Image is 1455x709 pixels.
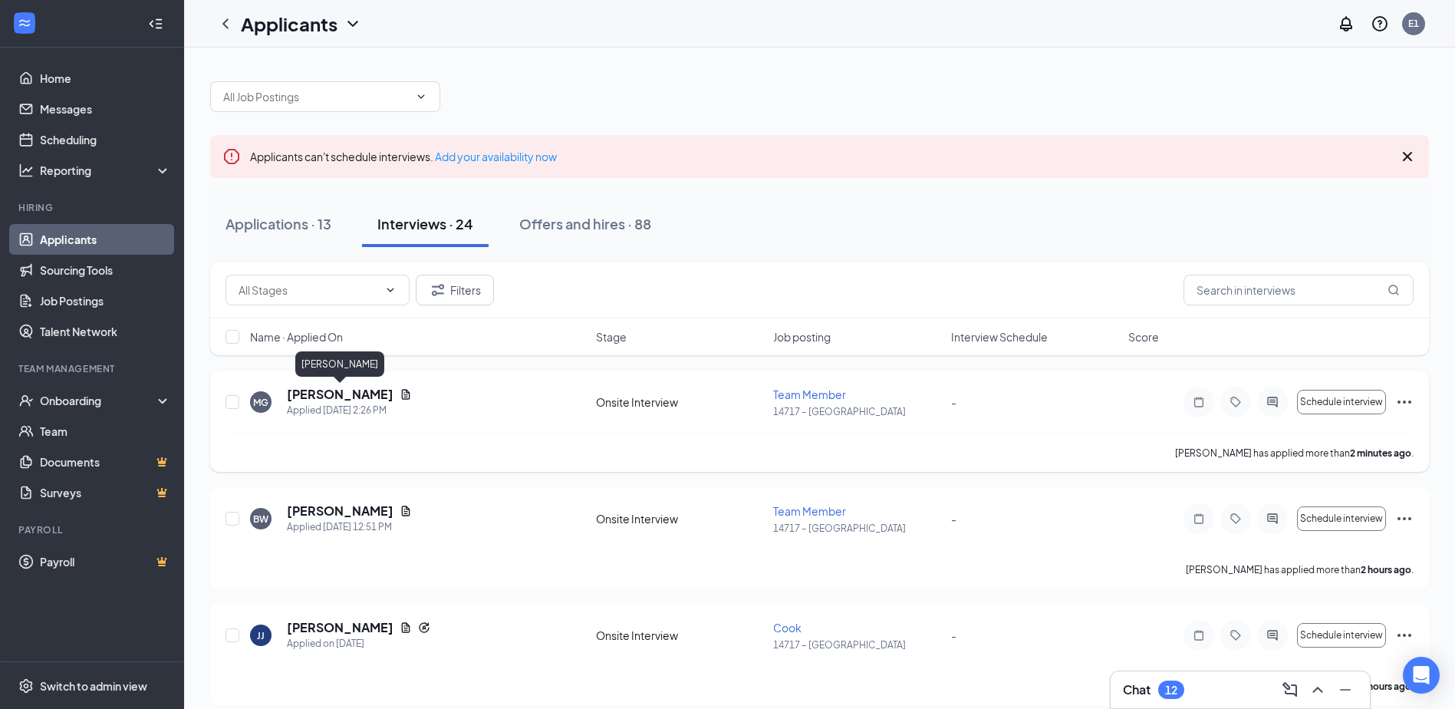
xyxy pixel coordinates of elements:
svg: ActiveChat [1263,396,1282,408]
button: Schedule interview [1297,390,1386,414]
span: Schedule interview [1300,513,1383,524]
p: 14717 – [GEOGRAPHIC_DATA] [773,638,941,651]
svg: ActiveChat [1263,513,1282,525]
svg: Tag [1226,629,1245,641]
div: Payroll [18,523,168,536]
svg: Document [400,388,412,401]
div: Open Intercom Messenger [1403,657,1440,694]
a: Add your availability now [435,150,557,163]
span: Job posting [773,329,831,345]
p: 14717 – [GEOGRAPHIC_DATA] [773,522,941,535]
div: Onsite Interview [596,394,764,410]
span: Interview Schedule [951,329,1048,345]
svg: Note [1190,629,1208,641]
span: Team Member [773,504,846,518]
svg: Cross [1398,147,1417,166]
span: - [951,512,956,526]
a: Job Postings [40,285,171,316]
svg: Document [400,505,412,517]
button: Minimize [1333,678,1358,702]
div: Switch to admin view [40,678,147,694]
input: Search in interviews [1183,275,1414,305]
div: Applications · 13 [225,214,331,233]
span: Stage [596,329,627,345]
div: Team Management [18,362,168,375]
svg: ComposeMessage [1281,681,1299,699]
svg: Settings [18,678,34,694]
svg: Ellipses [1395,626,1414,645]
a: Home [40,63,171,94]
div: E1 [1408,17,1419,30]
span: Schedule interview [1300,397,1383,407]
span: Team Member [773,387,846,401]
button: Schedule interview [1297,623,1386,648]
svg: Notifications [1337,15,1355,33]
button: Filter Filters [416,275,494,305]
div: Offers and hires · 88 [519,214,651,233]
svg: Document [400,622,412,634]
span: Score [1128,329,1159,345]
div: Onboarding [40,393,158,408]
svg: Filter [429,281,447,299]
div: Hiring [18,201,168,214]
b: 20 hours ago [1355,681,1411,692]
svg: Ellipses [1395,393,1414,411]
div: [PERSON_NAME] [295,351,384,377]
svg: Analysis [18,163,34,178]
div: BW [253,513,268,526]
span: Applicants can't schedule interviews. [250,150,557,163]
a: DocumentsCrown [40,447,171,477]
svg: Tag [1226,396,1245,408]
p: [PERSON_NAME] has applied more than . [1186,563,1414,576]
a: Messages [40,94,171,124]
svg: Tag [1226,513,1245,525]
svg: Ellipses [1395,509,1414,528]
svg: Reapply [418,622,430,634]
a: Scheduling [40,124,171,155]
div: MG [253,396,268,409]
svg: ActiveChat [1263,629,1282,641]
svg: Error [222,147,241,166]
svg: Note [1190,513,1208,525]
div: Applied [DATE] 12:51 PM [287,519,412,535]
button: Schedule interview [1297,506,1386,531]
span: - [951,628,956,642]
a: Applicants [40,224,171,255]
h3: Chat [1123,681,1151,698]
div: Interviews · 24 [377,214,473,233]
div: Onsite Interview [596,628,764,643]
a: PayrollCrown [40,546,171,577]
svg: ChevronDown [344,15,362,33]
svg: UserCheck [18,393,34,408]
svg: Note [1190,396,1208,408]
div: Reporting [40,163,172,178]
h5: [PERSON_NAME] [287,386,393,403]
span: - [951,395,956,409]
b: 2 minutes ago [1350,447,1411,459]
p: [PERSON_NAME] has applied more than . [1175,447,1414,460]
svg: MagnifyingGlass [1388,284,1400,296]
input: All Job Postings [223,88,409,105]
a: Team [40,416,171,447]
h1: Applicants [241,11,337,37]
div: Applied [DATE] 2:26 PM [287,403,412,418]
a: Sourcing Tools [40,255,171,285]
p: 14717 – [GEOGRAPHIC_DATA] [773,405,941,418]
a: Talent Network [40,316,171,347]
svg: ChevronDown [384,284,397,296]
div: Applied on [DATE] [287,636,430,651]
h5: [PERSON_NAME] [287,503,393,519]
svg: ChevronUp [1309,681,1327,699]
svg: WorkstreamLogo [17,15,32,31]
svg: Collapse [148,16,163,31]
span: Cook [773,621,802,635]
svg: Minimize [1336,681,1355,699]
h5: [PERSON_NAME] [287,619,393,636]
button: ChevronUp [1305,678,1330,702]
svg: ChevronLeft [216,15,235,33]
span: Name · Applied On [250,329,343,345]
div: JJ [257,629,265,642]
input: All Stages [239,282,378,298]
span: Schedule interview [1300,630,1383,641]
